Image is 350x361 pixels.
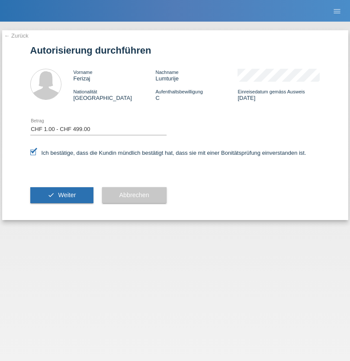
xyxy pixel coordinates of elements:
[155,89,202,94] span: Aufenthaltsbewilligung
[333,7,341,16] i: menu
[102,187,167,204] button: Abbrechen
[238,88,320,101] div: [DATE]
[30,45,320,56] h1: Autorisierung durchführen
[74,89,97,94] span: Nationalität
[74,88,156,101] div: [GEOGRAPHIC_DATA]
[74,70,93,75] span: Vorname
[328,8,346,13] a: menu
[30,150,306,156] label: Ich bestätige, dass die Kundin mündlich bestätigt hat, dass sie mit einer Bonitätsprüfung einvers...
[155,69,238,82] div: Lumturije
[155,88,238,101] div: C
[238,89,305,94] span: Einreisedatum gemäss Ausweis
[74,69,156,82] div: Ferizaj
[119,192,149,198] span: Abbrechen
[4,32,29,39] a: ← Zurück
[30,187,93,204] button: check Weiter
[48,192,55,198] i: check
[58,192,76,198] span: Weiter
[155,70,178,75] span: Nachname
